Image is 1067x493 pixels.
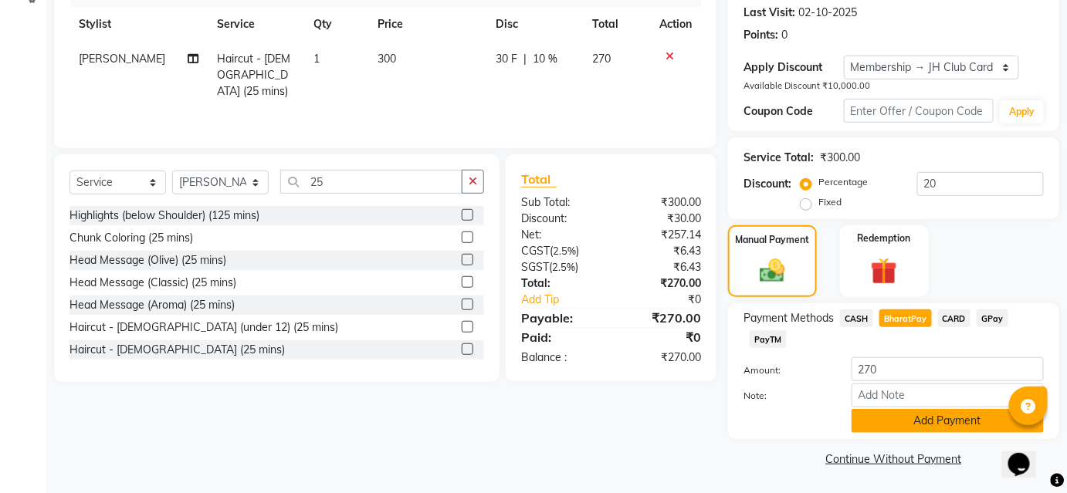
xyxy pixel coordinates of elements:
div: ₹6.43 [611,259,713,275]
div: Apply Discount [744,59,844,76]
span: CGST [521,244,550,258]
span: Total [521,171,557,187]
span: CASH [840,309,873,327]
div: ₹0 [628,292,713,308]
span: BharatPay [879,309,932,327]
th: Price [368,7,486,42]
a: Add Tip [510,292,628,308]
span: 2.5% [553,245,576,257]
span: GPay [977,309,1008,327]
span: [PERSON_NAME] [79,52,165,66]
div: ₹270.00 [611,349,713,366]
label: Redemption [858,231,911,245]
input: Add Note [852,383,1044,407]
span: 300 [378,52,396,66]
div: Coupon Code [744,103,844,120]
iframe: chat widget [1002,431,1052,478]
div: Haircut - [DEMOGRAPHIC_DATA] (under 12) (25 mins) [69,319,338,336]
input: Search or Scan [280,170,462,194]
label: Fixed [818,195,842,209]
th: Total [584,7,650,42]
div: Haircut - [DEMOGRAPHIC_DATA] (25 mins) [69,342,285,358]
th: Disc [486,7,584,42]
div: ₹300.00 [611,194,713,211]
div: ₹270.00 [611,309,713,327]
input: Amount [852,357,1044,381]
div: Discount: [510,211,611,227]
a: Continue Without Payment [731,451,1056,468]
div: 0 [781,27,788,43]
div: Highlights (below Shoulder) (125 mins) [69,208,259,224]
div: Last Visit: [744,5,795,21]
label: Note: [732,389,840,403]
div: Net: [510,227,611,243]
div: ₹270.00 [611,275,713,292]
button: Apply [1000,100,1044,123]
div: ₹6.43 [611,243,713,259]
div: Head Message (Olive) (25 mins) [69,252,226,268]
label: Amount: [732,363,840,377]
div: Sub Total: [510,194,611,211]
div: ₹0 [611,328,713,346]
div: Payable: [510,309,611,327]
span: CARD [938,309,971,327]
div: Head Message (Classic) (25 mins) [69,275,236,291]
span: Payment Methods [744,310,834,326]
th: Stylist [69,7,208,42]
span: | [523,51,527,67]
div: Head Message (Aroma) (25 mins) [69,297,235,313]
div: ₹257.14 [611,227,713,243]
th: Action [650,7,701,42]
div: Points: [744,27,778,43]
div: Paid: [510,328,611,346]
label: Manual Payment [735,233,809,247]
div: 02-10-2025 [798,5,857,21]
div: Available Discount ₹10,000.00 [744,79,1044,93]
input: Enter Offer / Coupon Code [844,99,994,123]
div: Total: [510,275,611,292]
th: Service [208,7,304,42]
div: ₹300.00 [820,150,860,166]
span: 10 % [533,51,557,67]
span: 1 [313,52,320,66]
div: ₹30.00 [611,211,713,227]
img: _gift.svg [862,255,906,288]
div: Discount: [744,176,791,192]
div: Service Total: [744,150,814,166]
span: 2.5% [552,261,575,273]
div: ( ) [510,259,611,275]
button: Add Payment [852,409,1044,433]
label: Percentage [818,175,868,189]
img: _cash.svg [752,256,793,285]
span: 270 [593,52,611,66]
span: Haircut - [DEMOGRAPHIC_DATA] (25 mins) [217,52,290,98]
span: 30 F [496,51,517,67]
span: SGST [521,260,549,274]
th: Qty [304,7,368,42]
div: Balance : [510,349,611,366]
div: ( ) [510,243,611,259]
div: Chunk Coloring (25 mins) [69,230,193,246]
span: PayTM [750,330,787,348]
